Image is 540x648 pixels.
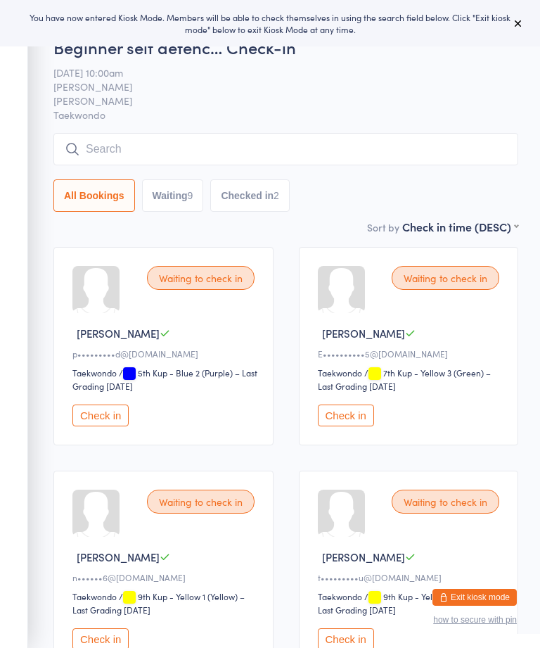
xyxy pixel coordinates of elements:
button: Checked in2 [210,179,290,212]
button: Check in [72,405,129,426]
label: Sort by [367,220,399,234]
div: Check in time (DESC) [402,219,518,234]
button: how to secure with pin [433,615,517,625]
span: / 5th Kup - Blue 2 (Purple) – Last Grading [DATE] [72,367,257,392]
div: Taekwondo [318,590,362,602]
div: Taekwondo [72,590,117,602]
button: Check in [318,405,374,426]
span: Taekwondo [53,108,518,122]
div: Taekwondo [318,367,362,379]
span: [PERSON_NAME] [77,549,160,564]
div: Waiting to check in [147,266,255,290]
button: Waiting9 [142,179,204,212]
span: [PERSON_NAME] [322,549,405,564]
span: [PERSON_NAME] [53,94,496,108]
div: You have now entered Kiosk Mode. Members will be able to check themselves in using the search fie... [22,11,517,35]
div: t•••••••••u@[DOMAIN_NAME] [318,571,504,583]
input: Search [53,133,518,165]
div: Taekwondo [72,367,117,379]
span: / 9th Kup - Yellow 1 (Yellow) – Last Grading [DATE] [318,590,490,616]
div: Waiting to check in [392,490,499,514]
div: n••••••6@[DOMAIN_NAME] [72,571,259,583]
div: 9 [188,190,193,201]
span: [PERSON_NAME] [322,326,405,341]
h2: Beginner self defenc… Check-in [53,35,518,58]
button: Exit kiosk mode [432,589,517,606]
span: / 7th Kup - Yellow 3 (Green) – Last Grading [DATE] [318,367,491,392]
div: p•••••••••d@[DOMAIN_NAME] [72,348,259,360]
div: Waiting to check in [147,490,255,514]
button: All Bookings [53,179,135,212]
span: [DATE] 10:00am [53,65,496,80]
span: [PERSON_NAME] [77,326,160,341]
div: Waiting to check in [392,266,499,290]
div: 2 [274,190,279,201]
div: E••••••••••5@[DOMAIN_NAME] [318,348,504,360]
span: [PERSON_NAME] [53,80,496,94]
span: / 9th Kup - Yellow 1 (Yellow) – Last Grading [DATE] [72,590,245,616]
